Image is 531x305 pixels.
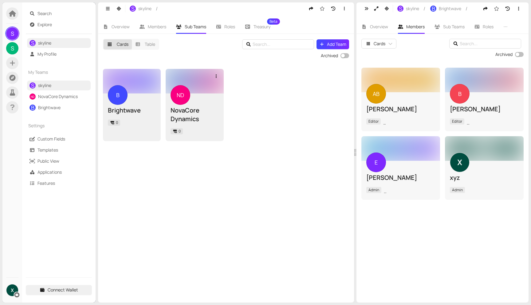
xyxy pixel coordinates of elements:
span: S [11,42,14,54]
span: skyline [138,5,151,12]
div: xyz [450,173,519,182]
span: Sub Teams [443,24,465,30]
div: NovaCore Dynamics [171,106,218,123]
div: Brightwave [108,106,156,115]
a: Custom Fields [37,136,65,142]
a: My Profile [37,51,57,57]
a: skyline [38,40,51,46]
a: Explore [37,22,52,27]
button: BBrightwave [427,4,464,14]
span: Members [406,24,425,30]
input: Search... [460,40,513,47]
span: ND [177,85,184,105]
div: Archived [495,51,513,58]
span: B [116,85,120,105]
span: Admin [450,187,465,193]
span: Editor [450,118,464,125]
div: My Teams [26,65,92,79]
span: S [399,6,402,12]
button: Connect Wallet [26,285,92,295]
span: Search [37,9,88,18]
span: S [11,27,14,40]
button: Sskyline [127,4,155,14]
span: Overview [370,24,388,30]
span: Add Team [327,41,346,48]
span: B [458,84,462,104]
div: [PERSON_NAME] [450,105,519,113]
span: Sub Teams [185,24,206,30]
span: Pune, [GEOGRAPHIC_DATA] [467,118,519,125]
a: Public View [37,158,59,164]
span: 0 [179,129,181,134]
span: AB [373,84,380,104]
div: Archived [321,52,338,59]
div: [PERSON_NAME] [366,105,435,113]
a: Applications [37,169,62,175]
span: Cards [374,40,385,47]
span: skyline [406,5,419,12]
span: Brightwave [439,5,461,12]
img: ACg8ocL2PLSHMB-tEaOxArXAbWMbuPQZH6xV--tiP_qvgO-k-ozjdA=s500 [450,153,469,172]
a: Brightwave [38,105,61,110]
span: Roles [483,24,494,30]
input: Search... [253,41,305,48]
span: Connect Wallet [48,287,78,293]
button: Add Team [317,39,349,49]
sup: Beta [267,18,280,25]
div: Settings [26,119,92,133]
span: S [131,6,135,12]
span: Members [148,24,166,30]
span: Roles [224,24,235,30]
span: [GEOGRAPHIC_DATA], [GEOGRAPHIC_DATA] [384,187,465,193]
a: Templates [37,147,58,153]
span: Pont-à-Marcq, [GEOGRAPHIC_DATA] [383,118,451,125]
span: E [375,152,378,172]
span: 0 [116,120,118,125]
a: skyline [38,82,51,88]
button: Sskyline [394,4,422,14]
img: ACg8ocL2PLSHMB-tEaOxArXAbWMbuPQZH6xV--tiP_qvgO-k-ozjdA=s500 [6,284,18,296]
a: NovaCore Dynamics [38,93,78,99]
span: ellipsis [503,25,508,29]
span: My Teams [28,69,79,76]
span: Overview [112,24,130,30]
span: Settings [28,122,79,129]
span: B [432,6,435,12]
span: Editor [366,118,381,125]
span: Treasury [254,25,270,29]
span: Admin [366,187,381,193]
a: Features [37,180,55,186]
div: [PERSON_NAME] [366,173,435,182]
